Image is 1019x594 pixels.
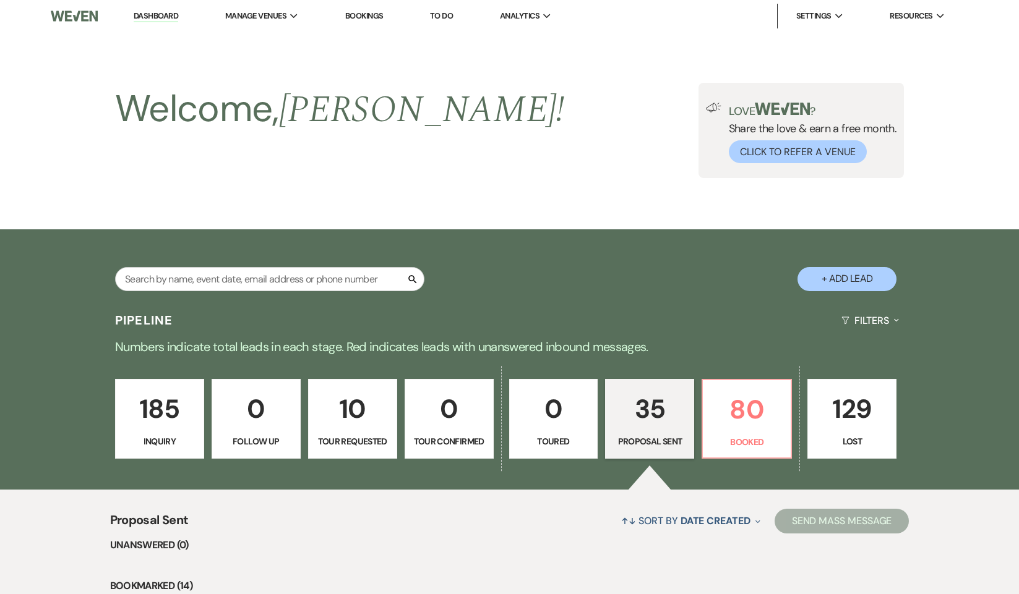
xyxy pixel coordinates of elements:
p: 35 [613,388,686,430]
div: Share the love & earn a free month. [721,103,897,163]
a: To Do [430,11,453,21]
p: 185 [123,388,196,430]
a: 0Toured [509,379,598,459]
input: Search by name, event date, email address or phone number [115,267,424,291]
span: Analytics [500,10,540,22]
button: Sort By Date Created [616,504,765,537]
p: Tour Confirmed [413,435,486,448]
p: 0 [413,388,486,430]
button: Click to Refer a Venue [729,140,867,163]
a: Bookings [345,11,384,21]
p: Inquiry [123,435,196,448]
a: 80Booked [702,379,792,459]
li: Bookmarked (14) [110,578,909,594]
a: 35Proposal Sent [605,379,694,459]
span: Settings [796,10,832,22]
p: 0 [220,388,293,430]
li: Unanswered (0) [110,537,909,553]
p: 80 [710,389,783,430]
h3: Pipeline [115,312,173,329]
span: Date Created [681,514,750,527]
a: 10Tour Requested [308,379,397,459]
p: Booked [710,435,783,449]
span: Proposal Sent [110,511,189,537]
p: Tour Requested [316,435,389,448]
span: Manage Venues [225,10,286,22]
p: 10 [316,388,389,430]
button: Send Mass Message [775,509,909,533]
a: 0Follow Up [212,379,301,459]
p: Lost [815,435,888,448]
p: Proposal Sent [613,435,686,448]
span: [PERSON_NAME] ! [279,82,565,138]
p: Follow Up [220,435,293,448]
a: 0Tour Confirmed [405,379,494,459]
span: ↑↓ [621,514,636,527]
p: 129 [815,388,888,430]
a: 129Lost [807,379,896,459]
a: 185Inquiry [115,379,204,459]
p: Love ? [729,103,897,117]
a: Dashboard [134,11,178,22]
h2: Welcome, [115,83,565,136]
img: loud-speaker-illustration.svg [706,103,721,112]
p: Numbers indicate total leads in each stage. Red indicates leads with unanswered inbound messages. [64,337,955,357]
img: Weven Logo [51,3,98,29]
p: Toured [517,435,590,448]
button: Filters [836,304,904,337]
button: + Add Lead [798,267,896,291]
img: weven-logo-green.svg [755,103,810,115]
span: Resources [890,10,932,22]
p: 0 [517,388,590,430]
